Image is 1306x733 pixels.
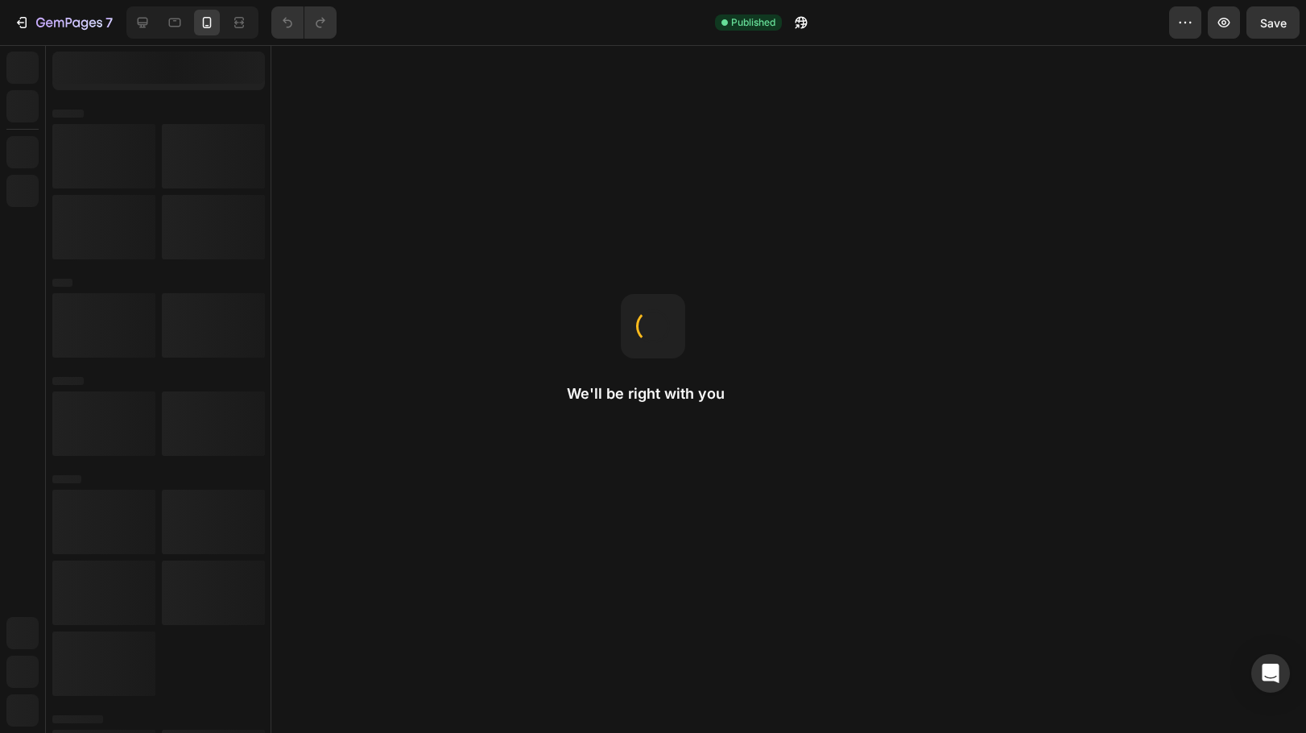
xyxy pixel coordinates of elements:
span: Published [731,15,775,30]
div: Open Intercom Messenger [1251,654,1290,693]
button: 7 [6,6,120,39]
div: Undo/Redo [271,6,337,39]
span: Save [1260,16,1287,30]
h2: We'll be right with you [567,384,739,404]
p: 7 [105,13,113,32]
button: Save [1246,6,1300,39]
